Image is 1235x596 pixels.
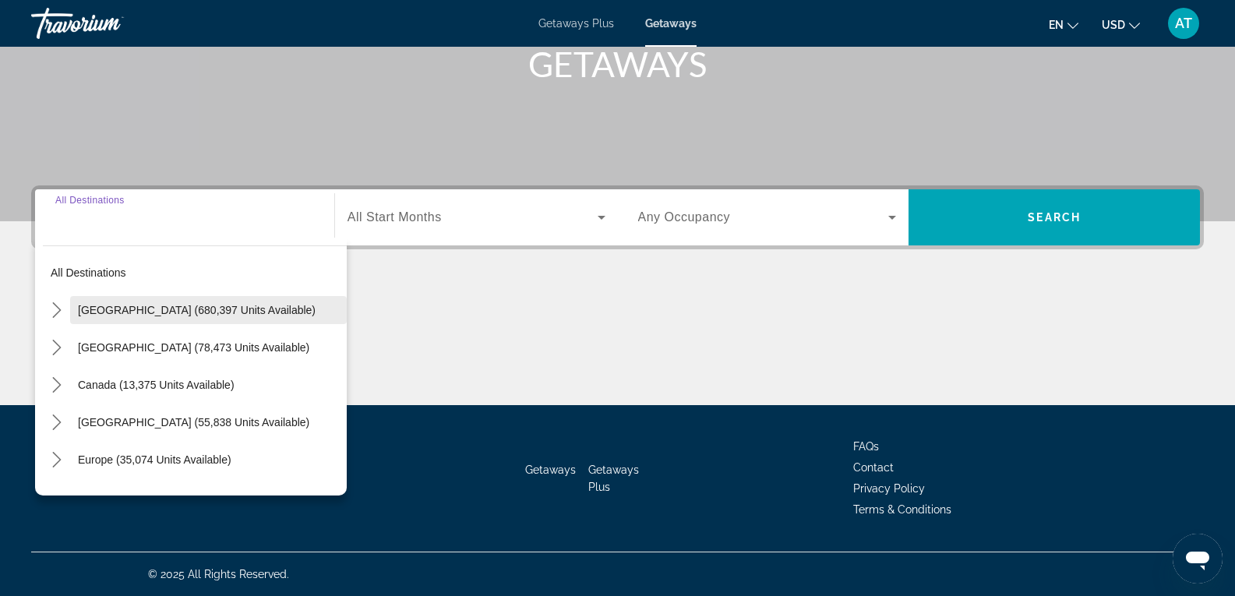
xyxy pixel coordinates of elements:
[348,210,442,224] span: All Start Months
[70,408,347,436] button: Select destination: Caribbean & Atlantic Islands (55,838 units available)
[588,464,639,493] a: Getaways Plus
[43,297,70,324] button: Toggle United States (680,397 units available) submenu
[1102,13,1140,36] button: Change currency
[148,568,289,580] span: © 2025 All Rights Reserved.
[538,17,614,30] a: Getaways Plus
[645,17,697,30] a: Getaways
[1102,19,1125,31] span: USD
[31,3,187,44] a: Travorium
[1173,534,1223,584] iframe: Button to launch messaging window
[70,483,347,511] button: Select destination: Australia (3,129 units available)
[35,238,347,495] div: Destination options
[70,296,347,324] button: Select destination: United States (680,397 units available)
[78,304,316,316] span: [GEOGRAPHIC_DATA] (680,397 units available)
[853,461,894,474] a: Contact
[525,464,576,476] a: Getaways
[853,440,879,453] a: FAQs
[1163,7,1204,40] button: User Menu
[43,409,70,436] button: Toggle Caribbean & Atlantic Islands (55,838 units available) submenu
[1049,19,1064,31] span: en
[78,379,235,391] span: Canada (13,375 units available)
[1028,211,1081,224] span: Search
[1175,16,1192,31] span: AT
[853,482,925,495] a: Privacy Policy
[70,446,347,474] button: Select destination: Europe (35,074 units available)
[78,453,231,466] span: Europe (35,074 units available)
[43,484,70,511] button: Toggle Australia (3,129 units available) submenu
[55,209,314,227] input: Select destination
[35,189,1200,245] div: Search widget
[70,333,347,361] button: Select destination: Mexico (78,473 units available)
[909,189,1200,245] button: Search
[43,372,70,399] button: Toggle Canada (13,375 units available) submenu
[78,416,309,428] span: [GEOGRAPHIC_DATA] (55,838 units available)
[853,503,951,516] a: Terms & Conditions
[1049,13,1078,36] button: Change language
[43,259,347,287] button: Select destination: All destinations
[43,334,70,361] button: Toggle Mexico (78,473 units available) submenu
[51,266,126,279] span: All destinations
[638,210,731,224] span: Any Occupancy
[70,371,347,399] button: Select destination: Canada (13,375 units available)
[43,446,70,474] button: Toggle Europe (35,074 units available) submenu
[55,195,125,205] span: All Destinations
[78,341,309,354] span: [GEOGRAPHIC_DATA] (78,473 units available)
